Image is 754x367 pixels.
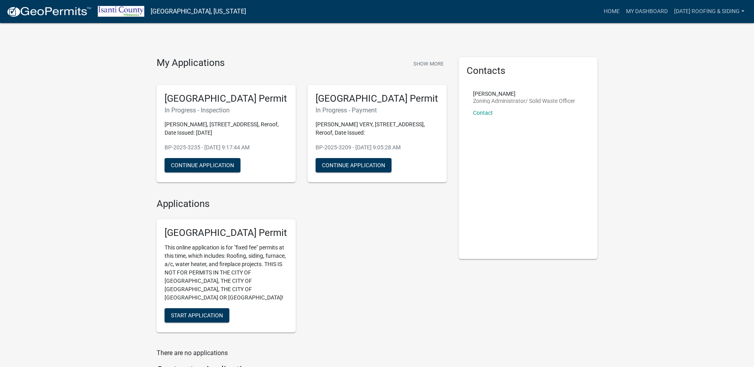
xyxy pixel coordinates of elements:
h6: In Progress - Inspection [165,106,288,114]
h6: In Progress - Payment [316,106,439,114]
a: Contact [473,110,493,116]
button: Start Application [165,308,229,323]
h4: Applications [157,198,447,210]
a: My Dashboard [623,4,671,19]
a: Home [601,4,623,19]
p: [PERSON_NAME], [STREET_ADDRESS], Reroof, Date Issued: [DATE] [165,120,288,137]
h5: Contacts [467,65,590,77]
p: [PERSON_NAME] VERY, [STREET_ADDRESS], Reroof, Date Issued: [316,120,439,137]
p: Zoning Administrator/ Solid Waste Officer [473,98,575,104]
h4: My Applications [157,57,225,69]
wm-workflow-list-section: Applications [157,198,447,339]
p: [PERSON_NAME] [473,91,575,97]
p: There are no applications [157,348,447,358]
a: [DATE] Roofing & Siding [671,4,748,19]
span: Start Application [171,312,223,319]
h5: [GEOGRAPHIC_DATA] Permit [165,93,288,104]
button: Continue Application [165,158,240,172]
button: Show More [410,57,447,70]
h5: [GEOGRAPHIC_DATA] Permit [316,93,439,104]
h5: [GEOGRAPHIC_DATA] Permit [165,227,288,239]
p: BP-2025-3235 - [DATE] 9:17:44 AM [165,143,288,152]
img: Isanti County, Minnesota [98,6,144,17]
a: [GEOGRAPHIC_DATA], [US_STATE] [151,5,246,18]
button: Continue Application [316,158,392,172]
p: This online application is for "fixed fee" permits at this time, which includes: Roofing, siding,... [165,243,288,302]
p: BP-2025-3209 - [DATE] 9:05:28 AM [316,143,439,152]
